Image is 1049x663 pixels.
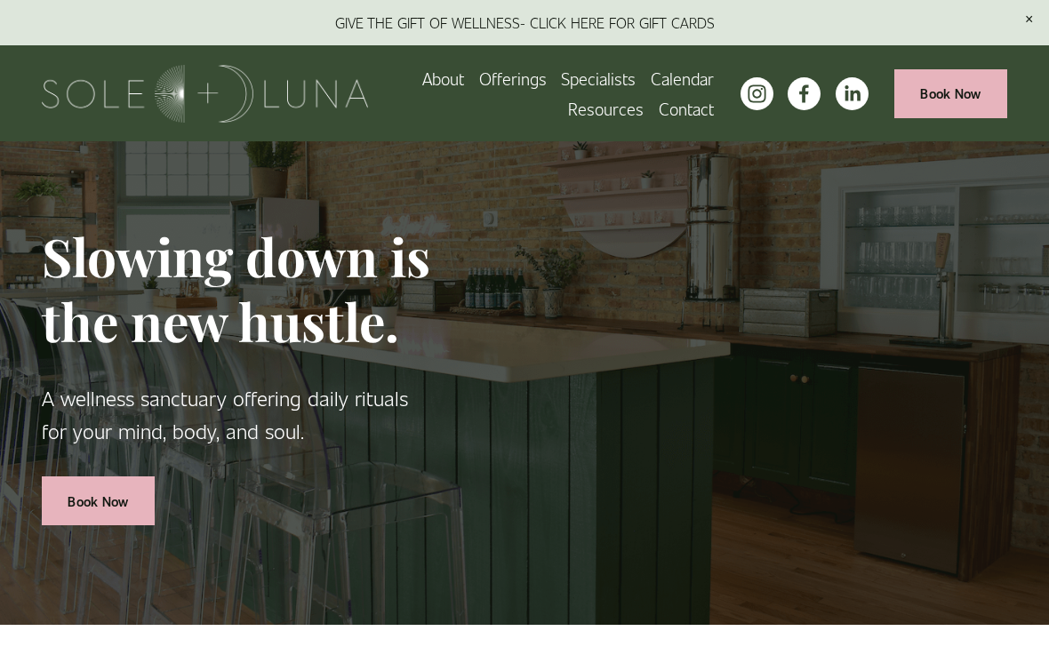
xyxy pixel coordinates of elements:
[741,77,773,110] a: instagram-unauth
[42,381,439,447] p: A wellness sanctuary offering daily rituals for your mind, body, and soul.
[422,63,464,93] a: About
[659,93,714,124] a: Contact
[568,95,644,122] span: Resources
[479,65,547,92] span: Offerings
[788,77,821,110] a: facebook-unauth
[568,93,644,124] a: folder dropdown
[479,63,547,93] a: folder dropdown
[894,69,1007,118] a: Book Now
[42,65,368,123] img: Sole + Luna
[42,224,439,352] h1: Slowing down is the new hustle.
[42,476,155,525] a: Book Now
[651,63,714,93] a: Calendar
[561,63,636,93] a: Specialists
[836,77,869,110] a: LinkedIn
